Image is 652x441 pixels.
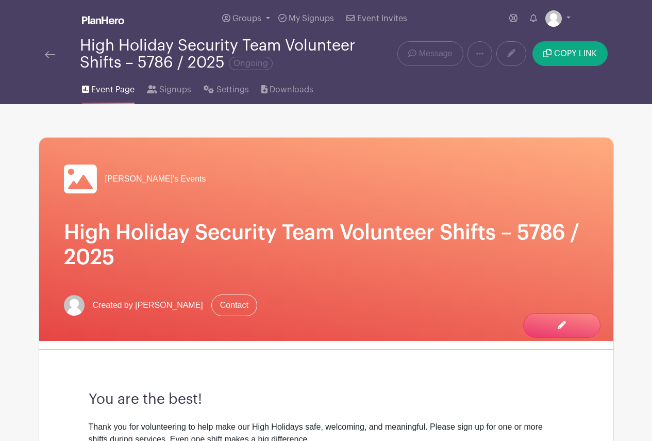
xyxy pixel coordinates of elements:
[289,14,334,23] span: My Signups
[64,295,85,316] img: default-ce2991bfa6775e67f084385cd625a349d9dcbb7a52a09fb2fda1e96e2d18dcdb.png
[82,71,135,104] a: Event Page
[204,71,248,104] a: Settings
[93,299,203,312] span: Created by [PERSON_NAME]
[229,57,273,70] span: Ongoing
[64,220,589,270] h1: High Holiday Security Team Volunteer Shifts – 5786 / 2025
[532,41,607,66] button: COPY LINK
[419,47,453,60] span: Message
[89,391,564,409] h3: You are the best!
[270,84,313,96] span: Downloads
[232,14,261,23] span: Groups
[545,10,562,27] img: default-ce2991bfa6775e67f084385cd625a349d9dcbb7a52a09fb2fda1e96e2d18dcdb.png
[147,71,191,104] a: Signups
[80,37,360,71] div: High Holiday Security Team Volunteer Shifts – 5786 / 2025
[554,50,597,58] span: COPY LINK
[45,51,55,58] img: back-arrow-29a5d9b10d5bd6ae65dc969a981735edf675c4d7a1fe02e03b50dbd4ba3cdb55.svg
[159,84,191,96] span: Signups
[261,71,313,104] a: Downloads
[105,173,206,185] span: [PERSON_NAME]'s Events
[216,84,249,96] span: Settings
[397,41,463,66] a: Message
[211,295,257,316] a: Contact
[82,16,124,24] img: logo_white-6c42ec7e38ccf1d336a20a19083b03d10ae64f83f12c07503d8b9e83406b4c7d.svg
[357,14,407,23] span: Event Invites
[91,84,135,96] span: Event Page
